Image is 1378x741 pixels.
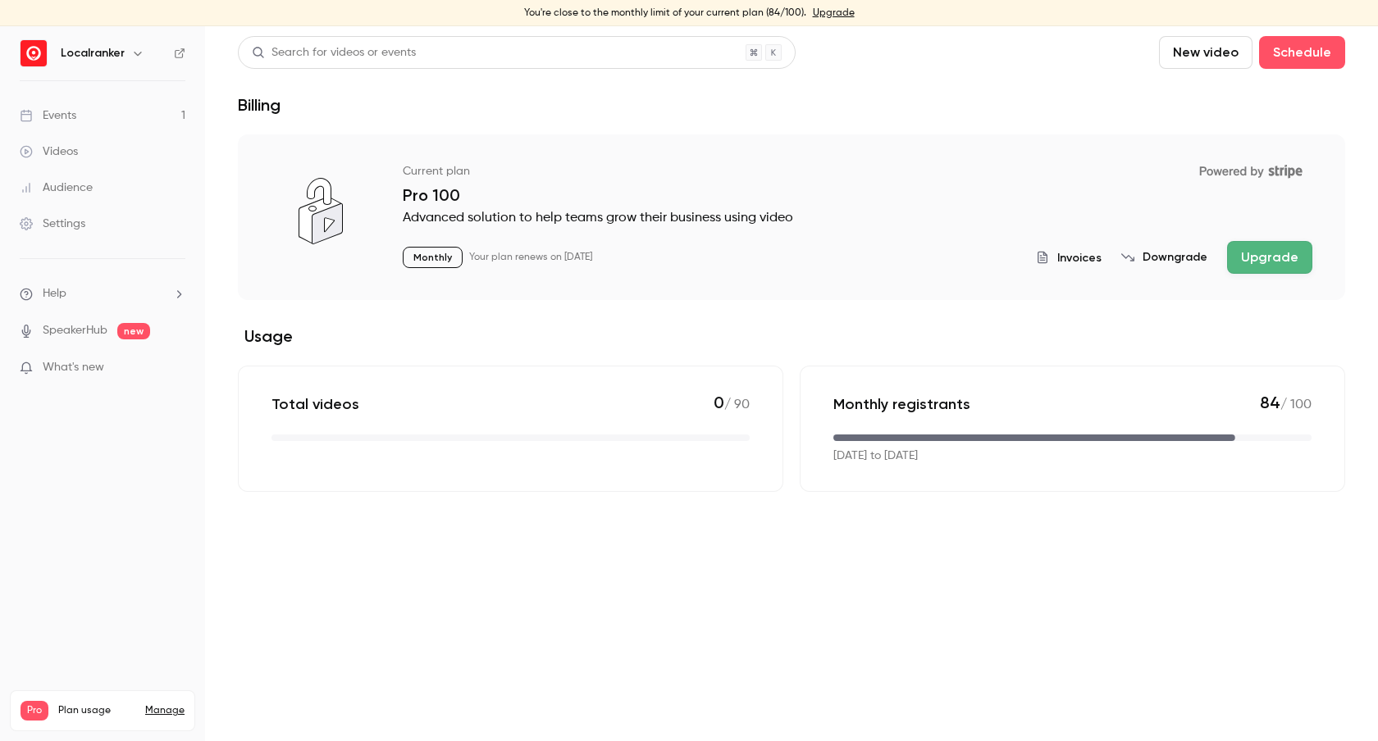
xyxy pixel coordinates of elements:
span: Pro [21,701,48,721]
span: Plan usage [58,704,135,717]
span: 0 [714,393,724,412]
p: Advanced solution to help teams grow their business using video [403,208,1312,228]
span: Help [43,285,66,302]
section: billing [238,134,1345,492]
p: [DATE] to [DATE] [833,448,918,465]
div: Videos [20,143,78,160]
p: / 90 [714,393,750,415]
button: Invoices [1036,249,1102,266]
button: Upgrade [1227,241,1312,274]
span: 84 [1260,393,1280,412]
li: help-dropdown-opener [20,285,185,302]
p: Monthly [403,247,463,268]
span: What's new [43,359,104,376]
h2: Usage [238,326,1345,346]
h6: Localranker [61,45,125,61]
button: New video [1159,36,1253,69]
div: Events [20,107,76,124]
a: Upgrade [813,7,855,20]
p: Current plan [403,163,470,180]
span: new [117,323,150,339]
div: Audience [20,180,93,196]
span: Invoices [1057,249,1102,266]
p: Pro 100 [403,185,1312,205]
div: Search for videos or events [252,44,416,61]
a: SpeakerHub [43,322,107,339]
img: Localranker [21,40,47,66]
p: Your plan renews on [DATE] [469,251,592,264]
p: Monthly registrants [833,394,970,414]
a: Manage [145,704,185,717]
h1: Billing [238,95,281,115]
iframe: Noticeable Trigger [166,361,185,375]
p: / 100 [1260,393,1312,415]
button: Schedule [1259,36,1345,69]
div: Settings [20,216,85,232]
p: Total videos [271,394,359,414]
button: Downgrade [1121,249,1207,266]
